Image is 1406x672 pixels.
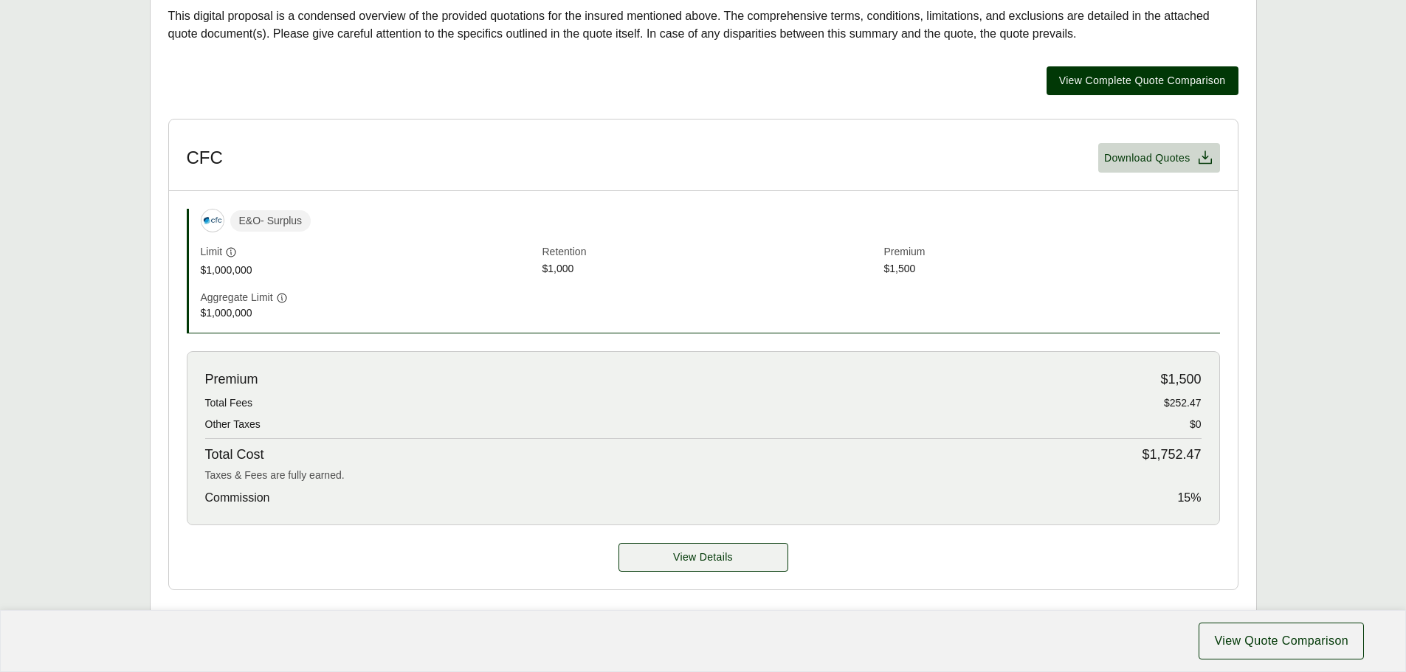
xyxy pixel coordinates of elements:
span: Limit [201,244,223,260]
span: View Details [673,550,733,565]
button: View Complete Quote Comparison [1047,66,1238,95]
span: $1,000 [542,261,878,278]
span: Other Taxes [205,417,261,432]
span: Download Quotes [1104,150,1190,166]
div: Taxes & Fees are fully earned. [205,468,1202,483]
span: $1,000,000 [201,263,537,278]
span: Total Fees [205,395,253,411]
button: View Details [618,543,788,572]
span: $1,500 [884,261,1220,278]
span: Premium [884,244,1220,261]
span: Retention [542,244,878,261]
span: 15 % [1177,489,1201,507]
img: CFC [201,209,224,232]
span: E&O - Surplus [230,210,311,232]
span: $252.47 [1164,395,1202,411]
span: $1,000,000 [201,305,537,321]
button: View Quote Comparison [1199,623,1364,659]
span: $1,500 [1160,370,1201,389]
button: Download Quotes [1098,143,1220,173]
span: $0 [1190,417,1202,432]
span: View Complete Quote Comparison [1059,73,1226,89]
span: Aggregate Limit [201,290,273,305]
span: Total Cost [205,445,264,465]
span: $1,752.47 [1142,445,1201,465]
span: Commission [205,489,270,507]
h3: CFC [187,147,223,169]
span: View Quote Comparison [1214,632,1348,650]
span: Premium [205,370,258,389]
a: CFC details [618,543,788,572]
